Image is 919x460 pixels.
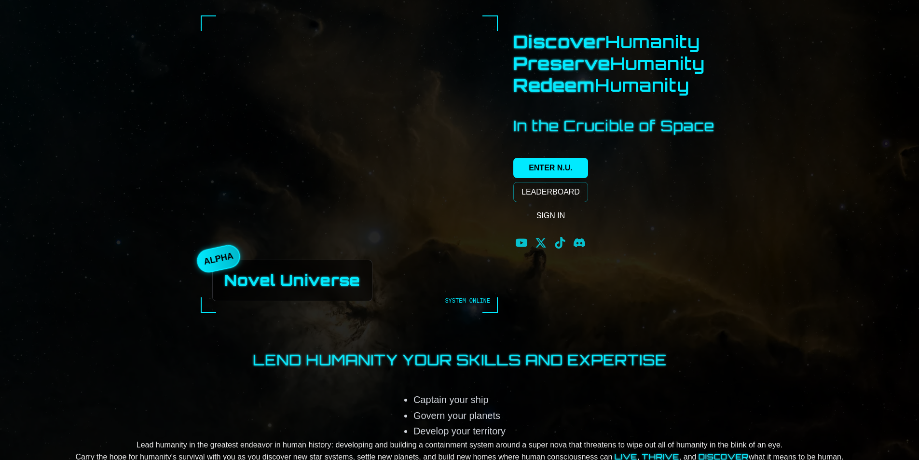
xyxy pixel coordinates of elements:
div: ALPHA [195,243,242,275]
li: Govern your planets [413,408,506,424]
a: YouTube [516,237,527,249]
img: Novel Universe [205,19,494,309]
span: Preserve [513,53,610,74]
a: TikTok [554,237,566,249]
a: LEADERBOARD [513,182,588,202]
a: ENTER N.U. [513,158,588,178]
p: Lead humanity in the greatest endeavor in human history: developing and building a containment sy... [137,439,783,451]
h2: In the Crucible of Space [513,117,714,135]
a: Discord [574,237,585,249]
a: SIGN IN [513,206,588,225]
h3: Lend humanity your skills and expertise [253,351,667,369]
h2: Novel Universe [224,272,360,289]
h1: Humanity Humanity Humanity [513,31,705,96]
li: Captain your ship [413,392,506,408]
li: Develop your territory [413,423,506,439]
a: X (Twitter) [535,237,547,249]
div: SYSTEM ONLINE [445,297,490,305]
span: Discover [513,31,605,53]
span: Redeem [513,74,595,96]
